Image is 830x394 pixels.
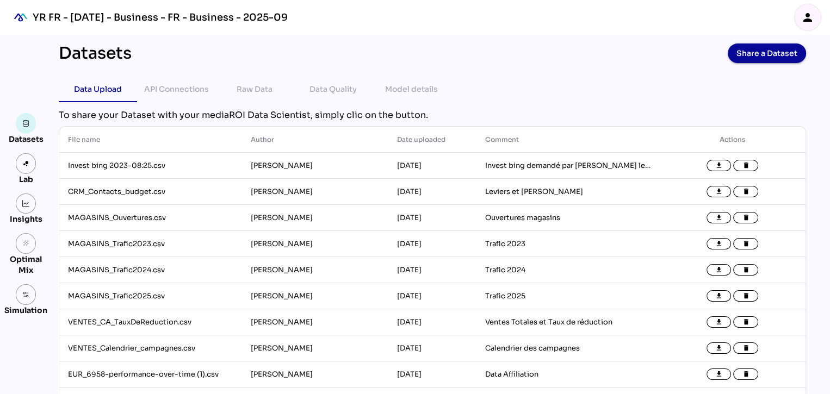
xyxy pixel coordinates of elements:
[242,231,388,257] td: [PERSON_NAME]
[10,214,42,224] div: Insights
[476,361,659,387] td: Data Affiliation
[742,188,750,196] i: delete
[59,127,242,153] th: File name
[242,335,388,361] td: [PERSON_NAME]
[388,179,476,205] td: [DATE]
[715,240,723,248] i: file_download
[22,160,30,167] img: lab.svg
[476,127,659,153] th: Comment
[242,153,388,179] td: [PERSON_NAME]
[59,231,242,257] td: MAGASINS_Trafic2023.csv
[59,309,242,335] td: VENTES_CA_TauxDeReduction.csv
[59,109,806,122] div: To share your Dataset with your mediaROI Data Scientist, simply clic on the button.
[242,283,388,309] td: [PERSON_NAME]
[476,179,659,205] td: Leviers et [PERSON_NAME]
[742,266,750,274] i: delete
[309,83,357,96] div: Data Quality
[388,361,476,387] td: [DATE]
[242,257,388,283] td: [PERSON_NAME]
[59,283,242,309] td: MAGASINS_Trafic2025.csv
[742,371,750,378] i: delete
[715,214,723,222] i: file_download
[242,309,388,335] td: [PERSON_NAME]
[476,205,659,231] td: Ouvertures magasins
[715,371,723,378] i: file_download
[801,11,814,24] i: person
[388,231,476,257] td: [DATE]
[237,83,272,96] div: Raw Data
[242,205,388,231] td: [PERSON_NAME]
[388,335,476,361] td: [DATE]
[242,361,388,387] td: [PERSON_NAME]
[715,292,723,300] i: file_download
[74,83,122,96] div: Data Upload
[388,127,476,153] th: Date uploaded
[742,240,750,248] i: delete
[59,257,242,283] td: MAGASINS_Trafic2024.csv
[59,153,242,179] td: Invest bing 2023-08:25.csv
[33,11,288,24] div: YR FR - [DATE] - Business - FR - Business - 2025-09
[742,214,750,222] i: delete
[388,205,476,231] td: [DATE]
[144,83,209,96] div: API Connections
[476,231,659,257] td: Trafic 2023
[59,205,242,231] td: MAGASINS_Ouvertures.csv
[4,305,47,316] div: Simulation
[715,266,723,274] i: file_download
[385,83,438,96] div: Model details
[59,43,132,63] div: Datasets
[659,127,806,153] th: Actions
[715,318,723,326] i: file_download
[242,127,388,153] th: Author
[715,345,723,352] i: file_download
[59,179,242,205] td: CRM_Contacts_budget.csv
[22,240,30,247] i: grain
[742,318,750,326] i: delete
[476,153,659,179] td: Invest bing demandé par [PERSON_NAME] le 04/09
[22,120,30,127] img: data.svg
[715,188,723,196] i: file_download
[742,162,750,170] i: delete
[715,162,723,170] i: file_download
[728,43,806,63] button: Share a Dataset
[476,335,659,361] td: Calendrier des campagnes
[4,254,47,276] div: Optimal Mix
[742,345,750,352] i: delete
[14,174,38,185] div: Lab
[22,291,30,298] img: settings.svg
[9,134,44,145] div: Datasets
[388,257,476,283] td: [DATE]
[742,292,750,300] i: delete
[476,309,659,335] td: Ventes Totales et Taux de réduction
[736,46,797,61] span: Share a Dataset
[476,283,659,309] td: Trafic 2025
[242,179,388,205] td: [PERSON_NAME]
[9,5,33,29] div: mediaROI
[59,335,242,361] td: VENTES_Calendrier_campagnes.csv
[388,309,476,335] td: [DATE]
[22,200,30,208] img: graph.svg
[388,153,476,179] td: [DATE]
[388,283,476,309] td: [DATE]
[59,361,242,387] td: EUR_6958-performance-over-time (1).csv
[476,257,659,283] td: Trafic 2024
